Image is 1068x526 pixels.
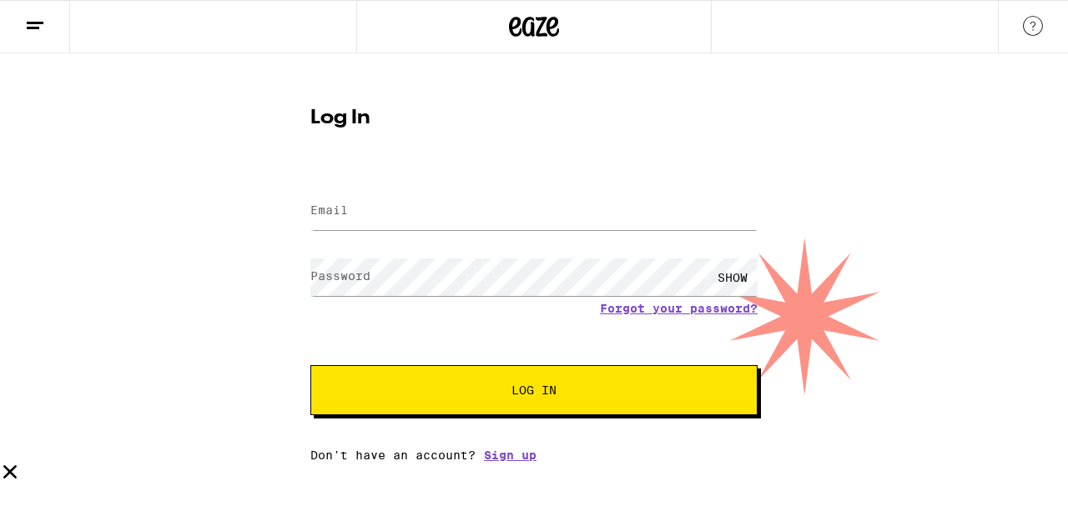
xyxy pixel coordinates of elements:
label: Email [310,203,348,217]
label: Password [310,269,370,283]
div: Don't have an account? [310,448,758,462]
span: Log In [511,384,557,396]
input: Email [310,193,758,230]
h1: Log In [310,108,758,128]
div: SHOW [708,258,758,296]
a: Sign up [484,448,537,462]
span: Hi. Need any help? [10,12,120,25]
a: Forgot your password? [600,302,758,315]
button: Log In [310,365,758,415]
